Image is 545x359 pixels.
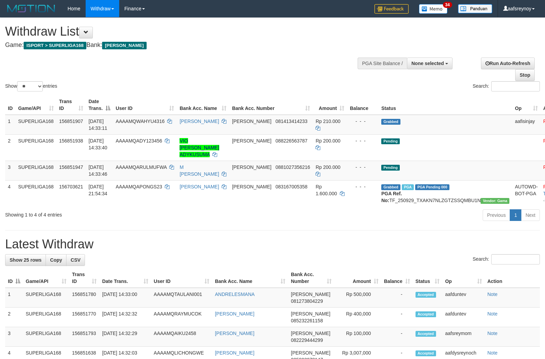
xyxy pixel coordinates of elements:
td: 156851793 [69,327,99,347]
th: Game/API: activate to sort column ascending [23,268,69,288]
a: CSV [66,254,85,266]
th: Date Trans.: activate to sort column descending [86,95,113,115]
a: VIO [PERSON_NAME] ADYKUSUMA [179,138,219,157]
span: Rp 200.000 [315,164,340,170]
span: 156703621 [59,184,83,189]
th: User ID: activate to sort column ascending [113,95,177,115]
th: Trans ID: activate to sort column ascending [69,268,99,288]
td: SUPERLIGA168 [23,308,69,327]
td: aafsreymom [442,327,484,347]
span: 156851907 [59,119,83,124]
span: [PERSON_NAME] [291,331,330,336]
h1: Withdraw List [5,25,357,38]
th: Bank Acc. Number: activate to sort column ascending [288,268,334,288]
span: Rp 1.600.000 [315,184,337,196]
img: MOTION_logo.png [5,3,57,14]
span: [PERSON_NAME] [232,184,271,189]
span: ISPORT > SUPERLIGA168 [24,42,86,49]
a: [PERSON_NAME] [179,119,219,124]
td: - [381,308,413,327]
button: None selected [407,58,453,69]
div: - - - [350,183,376,190]
th: Op: activate to sort column ascending [442,268,484,288]
th: Status: activate to sort column ascending [413,268,443,288]
b: PGA Ref. No: [381,191,402,203]
label: Show entries [5,81,57,91]
td: 2 [5,308,23,327]
th: Action [485,268,540,288]
th: Balance: activate to sort column ascending [381,268,413,288]
th: Amount: activate to sort column ascending [313,95,347,115]
td: SUPERLIGA168 [15,115,57,135]
span: [PERSON_NAME] [291,311,330,317]
th: ID [5,95,15,115]
th: Bank Acc. Name: activate to sort column ascending [177,95,229,115]
th: User ID: activate to sort column ascending [151,268,212,288]
th: ID: activate to sort column descending [5,268,23,288]
span: [PERSON_NAME] [232,119,271,124]
td: 156851770 [69,308,99,327]
th: Trans ID: activate to sort column ascending [57,95,86,115]
td: AAAAMQRAYMUCOK [151,308,212,327]
td: 4 [5,180,15,207]
a: Previous [483,209,510,221]
span: AAAAMQARULMUFWA [116,164,167,170]
span: [PERSON_NAME] [232,138,271,144]
div: - - - [350,164,376,171]
img: Button%20Memo.svg [419,4,448,14]
span: Grabbed [381,119,400,125]
td: 1 [5,115,15,135]
span: Copy 085232261158 to clipboard [291,318,323,323]
span: Copy [50,257,62,263]
span: [PERSON_NAME] [291,292,330,297]
th: Amount: activate to sort column ascending [334,268,381,288]
label: Search: [473,81,540,91]
td: Rp 400,000 [334,308,381,327]
td: Rp 500,000 [334,288,381,308]
div: PGA Site Balance / [358,58,407,69]
td: 1 [5,288,23,308]
th: Bank Acc. Name: activate to sort column ascending [212,268,288,288]
div: - - - [350,137,376,144]
td: 2 [5,134,15,161]
a: Note [487,311,498,317]
td: aafisinjay [512,115,541,135]
td: [DATE] 14:32:29 [99,327,151,347]
td: SUPERLIGA168 [15,134,57,161]
td: SUPERLIGA168 [23,288,69,308]
a: Stop [515,69,535,81]
td: - [381,327,413,347]
th: Date Trans.: activate to sort column ascending [99,268,151,288]
span: 156851938 [59,138,83,144]
a: 1 [510,209,521,221]
td: - [381,288,413,308]
span: Marked by aafchhiseyha [402,184,414,190]
td: SUPERLIGA168 [15,161,57,180]
span: [DATE] 14:33:11 [89,119,108,131]
td: [DATE] 14:33:00 [99,288,151,308]
img: Feedback.jpg [374,4,409,14]
span: Accepted [416,292,436,298]
a: ANDRELESMANA [215,292,255,297]
span: CSV [71,257,80,263]
span: Copy 082229444299 to clipboard [291,337,323,343]
td: 3 [5,161,15,180]
a: Show 25 rows [5,254,46,266]
span: Grabbed [381,184,400,190]
span: [PERSON_NAME] [291,350,330,356]
span: Accepted [416,350,436,356]
td: TF_250929_TXAKN7NLZGTZSSQMBU1N [379,180,512,207]
input: Search: [491,254,540,264]
a: [PERSON_NAME] [215,350,254,356]
span: Rp 200.000 [315,138,340,144]
span: PGA Pending [415,184,449,190]
span: Copy 083167005358 to clipboard [275,184,307,189]
span: [DATE] 14:33:40 [89,138,108,150]
td: aafduntev [442,288,484,308]
td: Rp 100,000 [334,327,381,347]
span: [PERSON_NAME] [232,164,271,170]
span: Pending [381,138,400,144]
span: AAAAMQWAHYU4316 [116,119,165,124]
img: panduan.png [458,4,492,13]
a: Note [487,350,498,356]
